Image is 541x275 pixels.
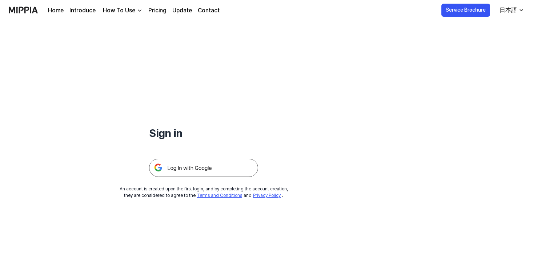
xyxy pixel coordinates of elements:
[198,6,220,15] a: Contact
[197,193,242,198] a: Terms and Conditions
[494,3,529,17] button: 日本語
[69,6,96,15] a: Introduce
[149,159,258,177] img: 구글 로그인 버튼
[441,4,490,17] button: Service Brochure
[172,6,192,15] a: Update
[498,6,518,15] div: 日本語
[149,125,258,141] h1: Sign in
[101,6,143,15] button: How To Use
[253,193,281,198] a: Privacy Policy
[120,186,288,199] div: An account is created upon the first login, and by completing the account creation, they are cons...
[137,8,143,13] img: down
[101,6,137,15] div: How To Use
[48,6,64,15] a: Home
[148,6,167,15] a: Pricing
